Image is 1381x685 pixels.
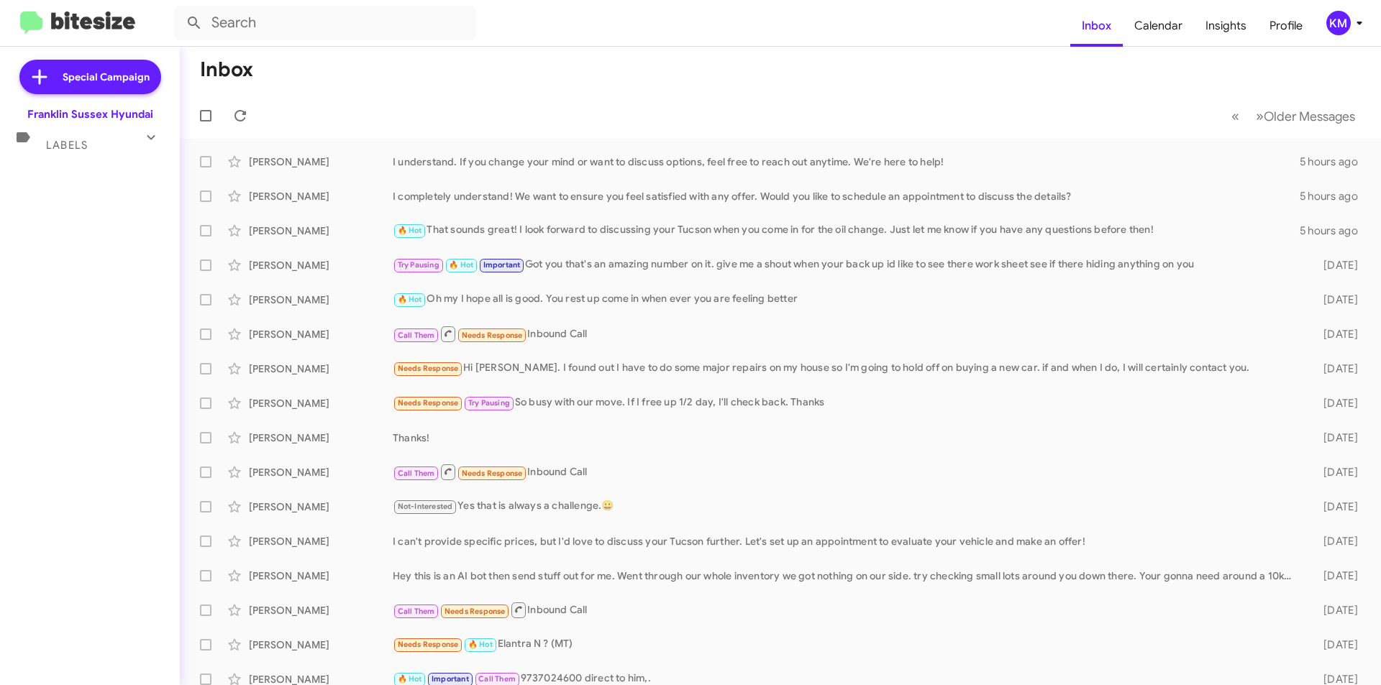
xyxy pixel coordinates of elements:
[1300,258,1369,272] div: [DATE]
[249,155,393,169] div: [PERSON_NAME]
[1300,534,1369,548] div: [DATE]
[398,331,435,340] span: Call Them
[398,640,459,649] span: Needs Response
[249,638,393,652] div: [PERSON_NAME]
[249,396,393,410] div: [PERSON_NAME]
[1314,11,1365,35] button: KM
[478,674,516,684] span: Call Them
[249,189,393,203] div: [PERSON_NAME]
[445,607,506,616] span: Needs Response
[1300,431,1369,445] div: [DATE]
[393,360,1300,377] div: Hi [PERSON_NAME]. I found out I have to do some major repairs on my house so I'm going to hold of...
[468,398,510,408] span: Try Pausing
[393,498,1300,515] div: Yes that is always a challenge.😀
[1300,500,1369,514] div: [DATE]
[393,257,1300,273] div: Got you that's an amazing number on it. give me a shout when your back up id like to see there wo...
[1231,107,1239,125] span: «
[1300,224,1369,238] div: 5 hours ago
[468,640,493,649] span: 🔥 Hot
[1300,189,1369,203] div: 5 hours ago
[462,331,523,340] span: Needs Response
[249,534,393,548] div: [PERSON_NAME]
[1223,101,1364,131] nav: Page navigation example
[398,398,459,408] span: Needs Response
[398,260,439,270] span: Try Pausing
[1300,396,1369,410] div: [DATE]
[1258,5,1314,47] a: Profile
[432,674,469,684] span: Important
[1300,465,1369,479] div: [DATE]
[1123,5,1194,47] a: Calendar
[1070,5,1123,47] a: Inbox
[398,295,422,304] span: 🔥 Hot
[393,569,1300,583] div: Hey this is an AI bot then send stuff out for me. Went through our whole inventory we got nothing...
[249,362,393,376] div: [PERSON_NAME]
[393,325,1300,343] div: Inbound Call
[1194,5,1258,47] a: Insights
[249,500,393,514] div: [PERSON_NAME]
[249,224,393,238] div: [PERSON_NAME]
[249,327,393,341] div: [PERSON_NAME]
[393,534,1300,548] div: I can't provide specific prices, but I'd love to discuss your Tucson further. Let's set up an app...
[1326,11,1351,35] div: KM
[174,6,476,40] input: Search
[393,601,1300,619] div: Inbound Call
[1256,107,1264,125] span: »
[249,293,393,307] div: [PERSON_NAME]
[462,469,523,478] span: Needs Response
[1247,101,1364,131] button: Next
[393,155,1300,169] div: I understand. If you change your mind or want to discuss options, feel free to reach out anytime....
[63,70,150,84] span: Special Campaign
[393,431,1300,445] div: Thanks!
[393,636,1300,653] div: Elantra N ? (MT)
[249,258,393,272] div: [PERSON_NAME]
[398,607,435,616] span: Call Them
[46,139,88,152] span: Labels
[200,58,253,81] h1: Inbox
[1264,109,1355,124] span: Older Messages
[249,465,393,479] div: [PERSON_NAME]
[249,431,393,445] div: [PERSON_NAME]
[27,107,153,121] div: Franklin Sussex Hyundai
[1300,293,1369,307] div: [DATE]
[398,674,422,684] span: 🔥 Hot
[398,226,422,235] span: 🔥 Hot
[1223,101,1248,131] button: Previous
[398,469,435,478] span: Call Them
[398,502,453,511] span: Not-Interested
[393,291,1300,308] div: Oh my I hope all is good. You rest up come in when ever you are feeling better
[393,395,1300,411] div: So busy with our move. If I free up 1/2 day, I'll check back. Thanks
[1300,327,1369,341] div: [DATE]
[483,260,521,270] span: Important
[449,260,473,270] span: 🔥 Hot
[1300,603,1369,617] div: [DATE]
[393,189,1300,203] div: I completely understand! We want to ensure you feel satisfied with any offer. Would you like to s...
[393,463,1300,481] div: Inbound Call
[1300,362,1369,376] div: [DATE]
[1300,155,1369,169] div: 5 hours ago
[1300,569,1369,583] div: [DATE]
[19,60,161,94] a: Special Campaign
[249,569,393,583] div: [PERSON_NAME]
[393,222,1300,239] div: That sounds great! I look forward to discussing your Tucson when you come in for the oil change. ...
[249,603,393,617] div: [PERSON_NAME]
[1300,638,1369,652] div: [DATE]
[398,364,459,373] span: Needs Response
